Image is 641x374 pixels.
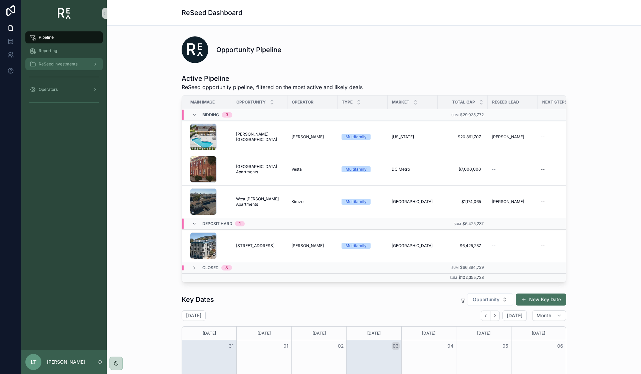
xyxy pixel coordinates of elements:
[538,164,580,175] a: --
[225,265,228,270] div: 8
[346,134,367,140] div: Multifamily
[25,45,103,57] a: Reporting
[292,100,313,105] span: Operator
[541,134,545,140] div: --
[183,327,235,340] div: [DATE]
[444,243,481,248] span: $6,425,237
[454,222,461,226] small: Sum
[492,134,524,140] span: [PERSON_NAME]
[452,100,475,105] span: Total Cap
[31,358,36,366] span: LT
[21,27,107,116] div: scrollable content
[236,132,283,142] span: [PERSON_NAME][GEOGRAPHIC_DATA]
[556,342,564,350] button: 06
[291,167,334,172] a: Vesta
[392,167,434,172] a: DC Metro
[446,342,454,350] button: 04
[392,243,434,248] a: [GEOGRAPHIC_DATA]
[202,112,219,118] span: Bidding
[542,100,567,105] span: Next Steps
[392,167,410,172] span: DC Metro
[39,61,77,67] span: ReSeed Investments
[512,327,565,340] div: [DATE]
[182,295,214,304] h1: Key Dates
[492,134,534,140] a: [PERSON_NAME]
[236,243,274,248] span: [STREET_ADDRESS]
[392,199,433,204] span: [GEOGRAPHIC_DATA]
[532,310,566,321] button: Month
[226,112,228,118] div: 3
[538,132,580,142] a: --
[538,196,580,207] a: --
[460,265,484,270] span: $66,894,729
[346,243,367,249] div: Multifamily
[392,199,434,204] a: [GEOGRAPHIC_DATA]
[236,100,266,105] span: Opportunity
[291,199,334,204] a: Kimzo
[202,221,232,226] span: Deposit Hard
[291,134,324,140] span: [PERSON_NAME]
[481,311,490,321] button: Back
[492,243,534,248] a: --
[392,134,414,140] span: [US_STATE]
[342,134,384,140] a: Multifamily
[457,327,510,340] div: [DATE]
[216,45,281,54] h1: Opportunity Pipeline
[239,221,241,226] div: 1
[444,199,481,204] span: $1,174,065
[451,113,459,117] small: Sum
[182,74,363,83] h1: Active Pipeline
[346,199,367,205] div: Multifamily
[442,164,484,175] a: $7,000,000
[291,243,324,248] span: [PERSON_NAME]
[291,243,334,248] a: [PERSON_NAME]
[502,310,527,321] button: [DATE]
[293,327,345,340] div: [DATE]
[507,313,522,319] span: [DATE]
[541,199,545,204] div: --
[538,240,580,251] a: --
[238,327,290,340] div: [DATE]
[392,100,409,105] span: Market
[490,311,500,321] button: Next
[516,294,566,306] button: New Key Date
[236,196,283,207] a: West [PERSON_NAME] Apartments
[403,327,455,340] div: [DATE]
[39,35,54,40] span: Pipeline
[39,48,57,53] span: Reporting
[291,134,334,140] a: [PERSON_NAME]
[25,58,103,70] a: ReSeed Investments
[342,243,384,249] a: Multifamily
[442,132,484,142] a: $20,861,707
[541,167,545,172] div: --
[442,196,484,207] a: $1,174,065
[444,167,481,172] span: $7,000,000
[462,221,484,226] span: $6,425,237
[501,342,509,350] button: 05
[342,199,384,205] a: Multifamily
[492,199,524,204] span: [PERSON_NAME]
[182,83,363,91] span: ReSeed opportunity pipeline, filtered on the most active and likely deals
[392,134,434,140] a: [US_STATE]
[236,243,283,248] a: [STREET_ADDRESS]
[190,100,215,105] span: Main Image
[58,8,71,19] img: App logo
[342,166,384,172] a: Multifamily
[450,276,457,279] small: Sum
[47,359,85,365] p: [PERSON_NAME]
[227,342,235,350] button: 31
[348,327,400,340] div: [DATE]
[492,100,519,105] span: ReSeed Lead
[492,243,496,248] span: --
[473,296,499,303] span: Opportunity
[392,342,400,350] button: 03
[458,275,484,280] span: $102,355,738
[282,342,290,350] button: 01
[541,243,545,248] div: --
[25,31,103,43] a: Pipeline
[236,164,283,175] a: [GEOGRAPHIC_DATA] Apartments
[460,112,484,117] span: $29,035,772
[342,100,353,105] span: Type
